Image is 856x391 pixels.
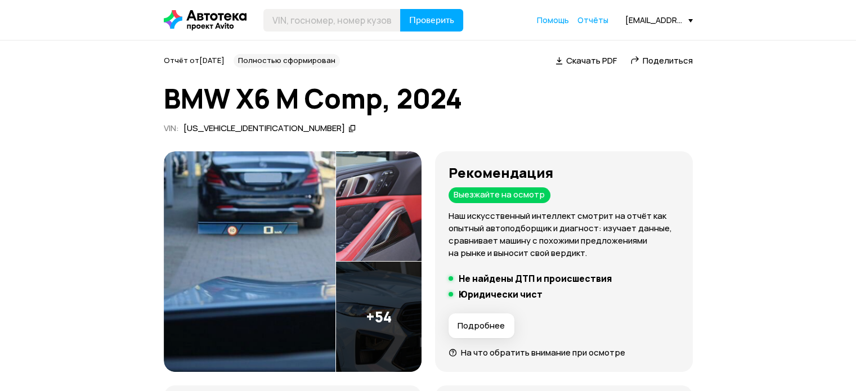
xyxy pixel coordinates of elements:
[409,16,454,25] span: Проверить
[449,187,550,203] div: Выезжайте на осмотр
[164,83,693,114] h1: BMW X6 M Comp, 2024
[449,165,679,181] h3: Рекомендация
[459,289,543,300] h5: Юридически чист
[555,55,617,66] a: Скачать PDF
[537,15,569,26] a: Помощь
[449,347,625,358] a: На что обратить внимание при осмотре
[643,55,693,66] span: Поделиться
[459,273,612,284] h5: Не найдены ДТП и происшествия
[458,320,505,331] span: Подробнее
[263,9,401,32] input: VIN, госномер, номер кузова
[164,122,179,134] span: VIN :
[577,15,608,25] span: Отчёты
[449,313,514,338] button: Подробнее
[164,55,225,65] span: Отчёт от [DATE]
[537,15,569,25] span: Помощь
[449,210,679,259] p: Наш искусственный интеллект смотрит на отчёт как опытный автоподборщик и диагност: изучает данные...
[577,15,608,26] a: Отчёты
[400,9,463,32] button: Проверить
[183,123,345,134] div: [US_VEHICLE_IDENTIFICATION_NUMBER]
[566,55,617,66] span: Скачать PDF
[460,347,625,358] span: На что обратить внимание при осмотре
[625,15,693,25] div: [EMAIL_ADDRESS][DOMAIN_NAME]
[234,54,340,68] div: Полностью сформирован
[630,55,693,66] a: Поделиться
